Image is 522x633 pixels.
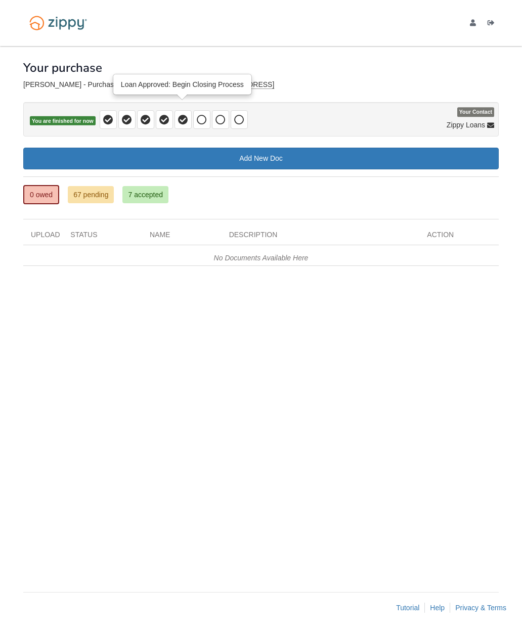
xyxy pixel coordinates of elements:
a: Log out [488,19,499,29]
div: Name [142,230,222,245]
a: Help [430,604,445,612]
a: Tutorial [396,604,419,612]
div: Description [222,230,420,245]
a: edit profile [470,19,480,29]
a: Add New Doc [23,148,499,169]
div: Action [419,230,499,245]
div: Status [63,230,142,245]
a: 67 pending [68,186,114,203]
span: Zippy Loans [447,120,485,130]
div: Loan Approved: Begin Closing Process [114,75,251,94]
img: Logo [23,11,93,35]
a: 7 accepted [122,186,168,203]
a: 0 owed [23,185,59,204]
em: No Documents Available Here [214,254,309,262]
div: Upload [23,230,63,245]
span: Your Contact [457,108,494,117]
div: [PERSON_NAME] - Purchase • [GEOGRAPHIC_DATA] • [23,80,499,89]
span: You are finished for now [30,116,96,126]
h1: Your purchase [23,61,102,74]
a: Privacy & Terms [455,604,506,612]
